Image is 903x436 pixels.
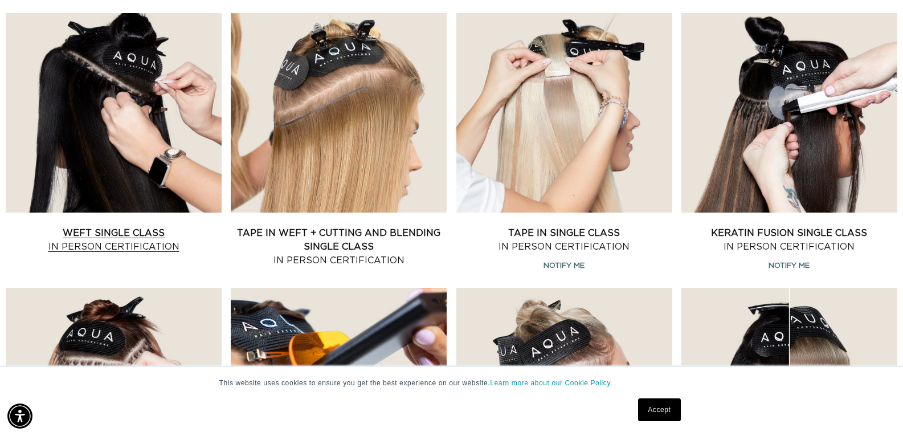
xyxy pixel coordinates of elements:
a: Weft Single Class In Person Certification [6,226,222,254]
div: Accessibility Menu [7,404,32,429]
p: This website uses cookies to ensure you get the best experience on our website. [219,378,684,388]
a: Learn more about our Cookie Policy. [490,379,612,387]
a: Keratin Fusion Single Class In Person Certification [681,226,897,254]
a: Tape In Weft + Cutting and Blending Single Class In Person Certification [231,226,447,267]
iframe: Chat Widget [846,381,903,436]
a: Tape In Single Class In Person Certification [456,226,672,254]
a: Accept [638,398,680,421]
